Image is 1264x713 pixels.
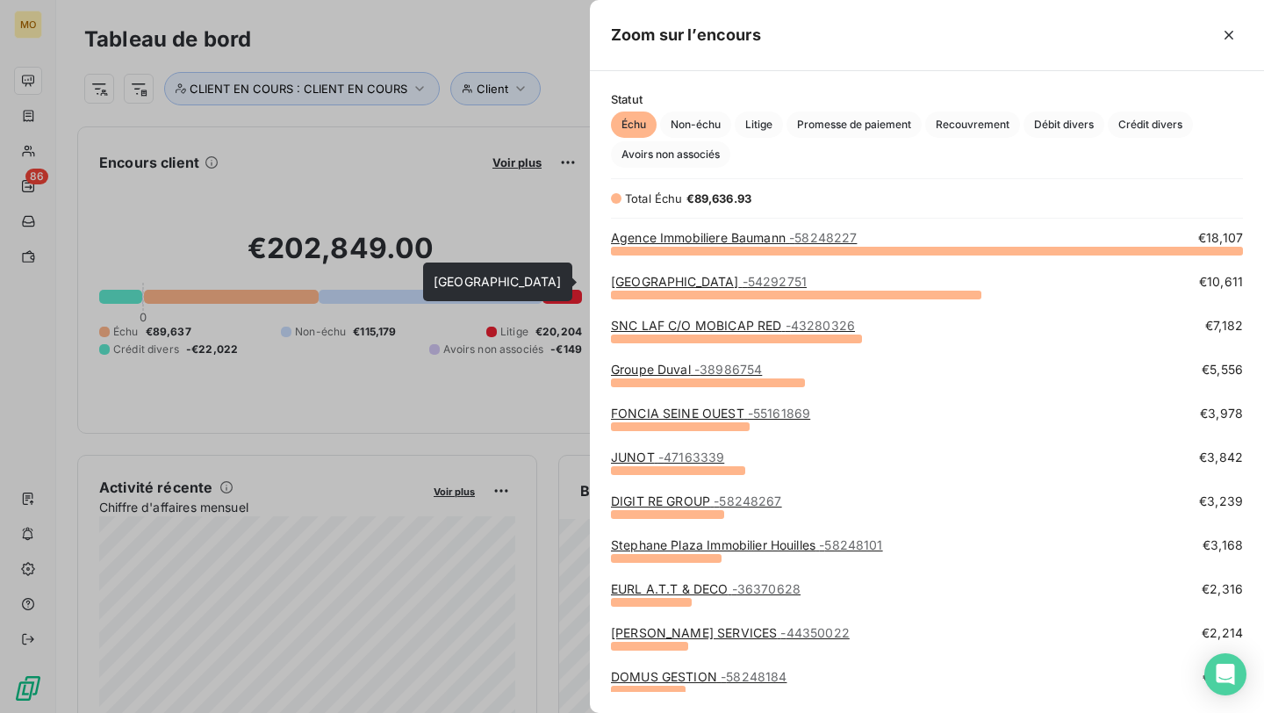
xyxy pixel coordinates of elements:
[732,581,801,596] span: - 36370628
[819,537,882,552] span: - 58248101
[686,191,752,205] span: €89,636.93
[1205,317,1243,335] span: €7,182
[611,537,883,552] a: Stephane Plaza Immobilier Houilles
[611,493,782,508] a: DIGIT RE GROUP
[714,493,781,508] span: - 58248267
[611,450,724,465] a: JUNOT
[611,92,1243,106] span: Statut
[1204,653,1246,695] div: Open Intercom Messenger
[780,625,849,640] span: - 44350022
[611,112,657,138] button: Échu
[721,669,786,684] span: - 58248184
[1108,112,1193,138] button: Crédit divers
[590,229,1264,692] div: grid
[1203,668,1243,686] span: €2,143
[1202,624,1243,642] span: €2,214
[1199,273,1243,291] span: €10,611
[694,362,762,377] span: - 38986754
[925,112,1020,138] button: Recouvrement
[658,450,724,465] span: - 47163339
[1023,112,1104,138] button: Débit divers
[786,318,855,333] span: - 43280326
[660,112,731,138] button: Non-échu
[748,406,810,421] span: - 55161869
[611,230,857,245] a: Agence Immobiliere Baumann
[611,625,850,640] a: [PERSON_NAME] SERVICES
[625,191,683,205] span: Total Échu
[735,112,783,138] button: Litige
[611,669,786,684] a: DOMUS GESTION
[1199,493,1243,510] span: €3,239
[611,581,801,596] a: EURL A.T.T & DECO
[1202,361,1243,378] span: €5,556
[1200,405,1243,422] span: €3,978
[1203,537,1243,554] span: €3,168
[611,274,807,289] a: [GEOGRAPHIC_DATA]
[611,362,762,377] a: Groupe Duval
[434,274,562,289] span: [GEOGRAPHIC_DATA]
[611,23,761,47] h5: Zoom sur l’encours
[789,230,857,245] span: - 58248227
[1202,580,1243,598] span: €2,316
[611,318,855,333] a: SNC LAF C/O MOBICAP RED
[786,112,922,138] button: Promesse de paiement
[1198,229,1243,247] span: €18,107
[743,274,807,289] span: - 54292751
[1199,449,1243,466] span: €3,842
[611,141,730,168] button: Avoirs non associés
[611,406,810,421] a: FONCIA SEINE OUEST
